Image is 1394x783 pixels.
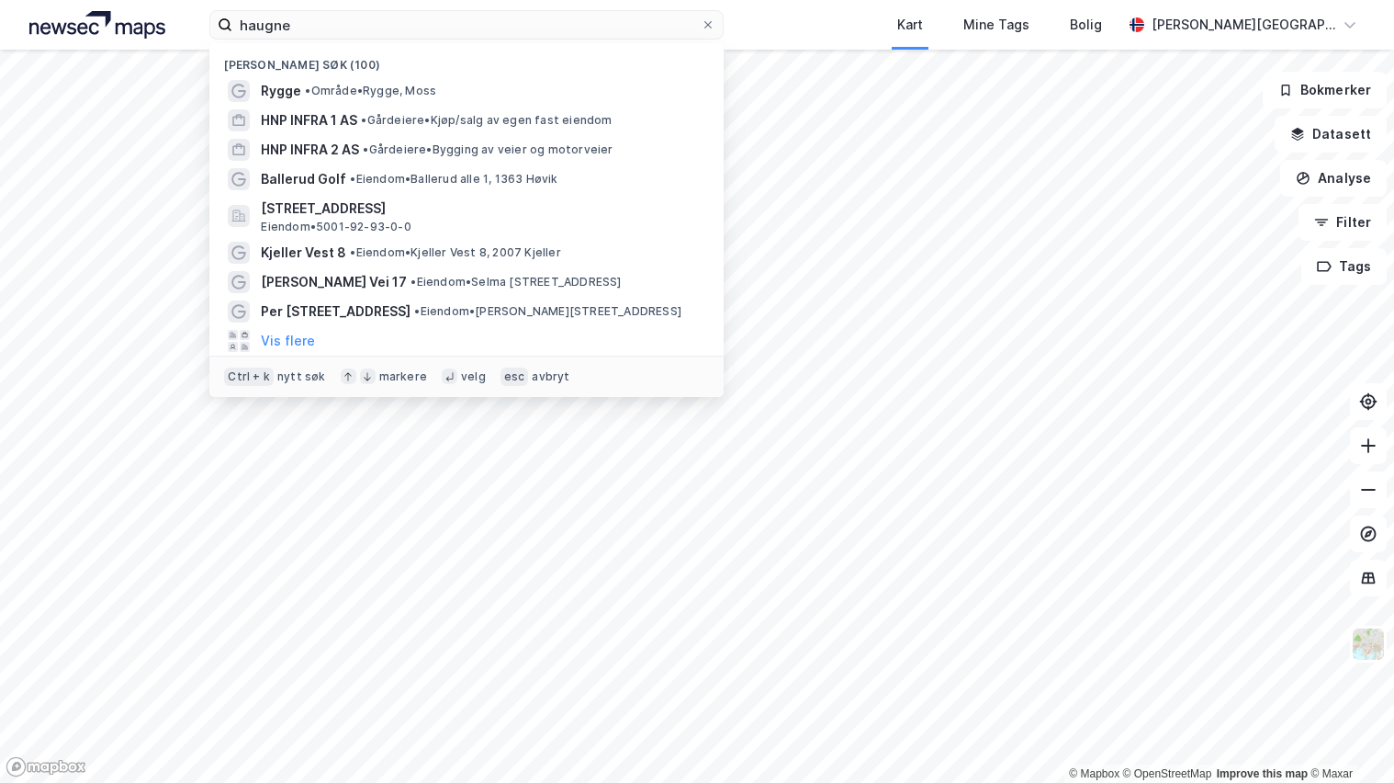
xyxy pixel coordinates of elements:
span: Eiendom • Ballerud alle 1, 1363 Høvik [350,172,557,187]
span: Ballerud Golf [261,168,346,190]
span: HNP INFRA 1 AS [261,109,357,131]
div: Kontrollprogram for chat [1302,695,1394,783]
div: avbryt [532,369,569,384]
span: • [414,304,420,318]
a: Improve this map [1217,767,1308,780]
div: [PERSON_NAME][GEOGRAPHIC_DATA] [1152,14,1335,36]
div: Ctrl + k [224,368,274,386]
button: Datasett [1275,116,1387,153]
span: Rygge [261,80,301,102]
span: • [363,142,368,156]
span: • [350,245,355,259]
a: Mapbox [1069,767,1119,780]
span: • [410,275,416,289]
button: Filter [1298,204,1387,241]
div: Kart [897,14,923,36]
a: OpenStreetMap [1123,767,1212,780]
div: markere [379,369,427,384]
div: velg [461,369,486,384]
iframe: Chat Widget [1302,695,1394,783]
span: Område • Rygge, Moss [305,84,436,98]
button: Vis flere [261,330,315,352]
span: • [350,172,355,186]
span: Gårdeiere • Kjøp/salg av egen fast eiendom [361,113,612,128]
span: Eiendom • Selma [STREET_ADDRESS] [410,275,621,289]
button: Bokmerker [1263,72,1387,108]
span: Eiendom • [PERSON_NAME][STREET_ADDRESS] [414,304,681,319]
div: Mine Tags [963,14,1029,36]
a: Mapbox homepage [6,756,86,777]
span: • [305,84,310,97]
button: Analyse [1280,160,1387,197]
img: Z [1351,627,1386,662]
span: Kjeller Vest 8 [261,242,346,264]
span: HNP INFRA 2 AS [261,139,359,161]
div: esc [500,368,529,386]
span: Per [STREET_ADDRESS] [261,301,410,323]
span: Eiendom • Kjeller Vest 8, 2007 Kjeller [350,245,560,260]
button: Tags [1301,248,1387,285]
div: Bolig [1070,14,1102,36]
span: • [361,113,366,127]
span: [STREET_ADDRESS] [261,198,702,220]
div: [PERSON_NAME] søk (100) [209,43,724,76]
span: [PERSON_NAME] Vei 17 [261,271,407,293]
span: Eiendom • 5001-92-93-0-0 [261,220,410,234]
input: Søk på adresse, matrikkel, gårdeiere, leietakere eller personer [232,11,701,39]
span: Gårdeiere • Bygging av veier og motorveier [363,142,613,157]
img: logo.a4113a55bc3d86da70a041830d287a7e.svg [29,11,165,39]
div: nytt søk [277,369,326,384]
